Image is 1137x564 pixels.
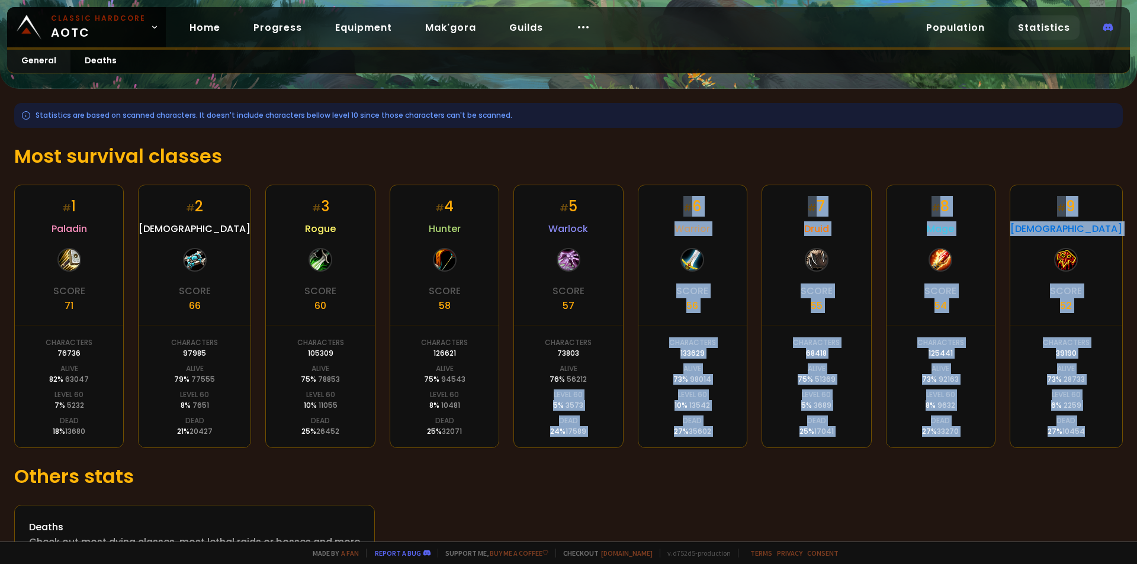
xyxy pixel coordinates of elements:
[435,201,444,215] small: #
[1052,389,1081,400] div: Level 60
[180,15,230,40] a: Home
[301,426,339,437] div: 25 %
[375,549,421,557] a: Report a bug
[46,337,92,348] div: Characters
[179,283,211,298] div: Score
[937,400,955,410] span: 9632
[690,374,711,384] span: 98014
[139,221,250,236] span: [DEMOGRAPHIC_DATA]
[1064,374,1085,384] span: 28733
[60,363,78,374] div: Alive
[490,549,548,557] a: Buy me a coffee
[53,426,85,437] div: 18 %
[14,462,1123,491] h1: Others stats
[934,298,947,313] div: 54
[560,201,568,215] small: #
[1043,337,1090,348] div: Characters
[1057,196,1075,217] div: 9
[14,505,375,564] a: DeathsCheck out most dying classes, most lethal raids or bosses and more
[427,426,462,437] div: 25 %
[29,534,360,549] div: Check out most dying classes, most lethal raids or bosses and more
[939,374,959,384] span: 92163
[1056,415,1075,426] div: Dead
[669,337,716,348] div: Characters
[917,15,994,40] a: Population
[811,298,823,313] div: 55
[180,389,209,400] div: Level 60
[319,400,338,410] span: 11055
[802,389,831,400] div: Level 60
[65,426,85,436] span: 13680
[560,196,577,217] div: 5
[62,196,76,217] div: 1
[311,363,329,374] div: Alive
[683,415,702,426] div: Dead
[545,337,592,348] div: Characters
[70,50,131,73] a: Deaths
[304,283,336,298] div: Score
[798,374,836,385] div: 75 %
[186,196,203,217] div: 2
[305,221,336,236] span: Rogue
[186,201,195,215] small: #
[60,415,79,426] div: Dead
[1062,426,1085,436] span: 10454
[244,15,311,40] a: Progress
[801,283,833,298] div: Score
[566,426,586,436] span: 17589
[429,400,460,411] div: 8 %
[924,283,956,298] div: Score
[308,348,333,359] div: 105309
[931,415,950,426] div: Dead
[174,374,215,385] div: 79 %
[500,15,553,40] a: Guilds
[67,400,84,410] span: 5232
[917,337,964,348] div: Characters
[189,426,213,436] span: 20427
[441,374,465,384] span: 94543
[1048,426,1085,437] div: 27 %
[435,196,454,217] div: 4
[326,15,402,40] a: Equipment
[1050,283,1082,298] div: Score
[424,374,465,385] div: 75 %
[937,426,959,436] span: 33270
[7,7,166,47] a: Classic HardcoreAOTC
[421,337,468,348] div: Characters
[689,400,710,410] span: 13542
[808,201,817,215] small: #
[793,337,840,348] div: Characters
[314,298,326,313] div: 60
[189,298,201,313] div: 66
[181,400,209,411] div: 8 %
[51,13,146,41] span: AOTC
[680,348,705,359] div: 133629
[430,389,459,400] div: Level 60
[62,201,71,215] small: #
[548,221,588,236] span: Warlock
[808,196,825,217] div: 7
[550,374,587,385] div: 76 %
[926,400,955,411] div: 8 %
[801,400,831,411] div: 5 %
[555,549,653,557] span: Checkout
[318,374,340,384] span: 78853
[927,221,954,236] span: Mage
[439,298,451,313] div: 58
[676,283,708,298] div: Score
[1060,298,1072,313] div: 52
[932,201,940,215] small: #
[14,142,1123,170] h1: Most survival classes
[557,348,579,359] div: 73803
[686,298,698,313] div: 56
[807,415,826,426] div: Dead
[922,426,959,437] div: 27 %
[806,348,827,359] div: 68418
[311,415,330,426] div: Dead
[183,348,206,359] div: 97985
[815,374,836,384] span: 51369
[7,50,70,73] a: General
[673,374,711,385] div: 73 %
[563,298,574,313] div: 57
[550,426,586,437] div: 24 %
